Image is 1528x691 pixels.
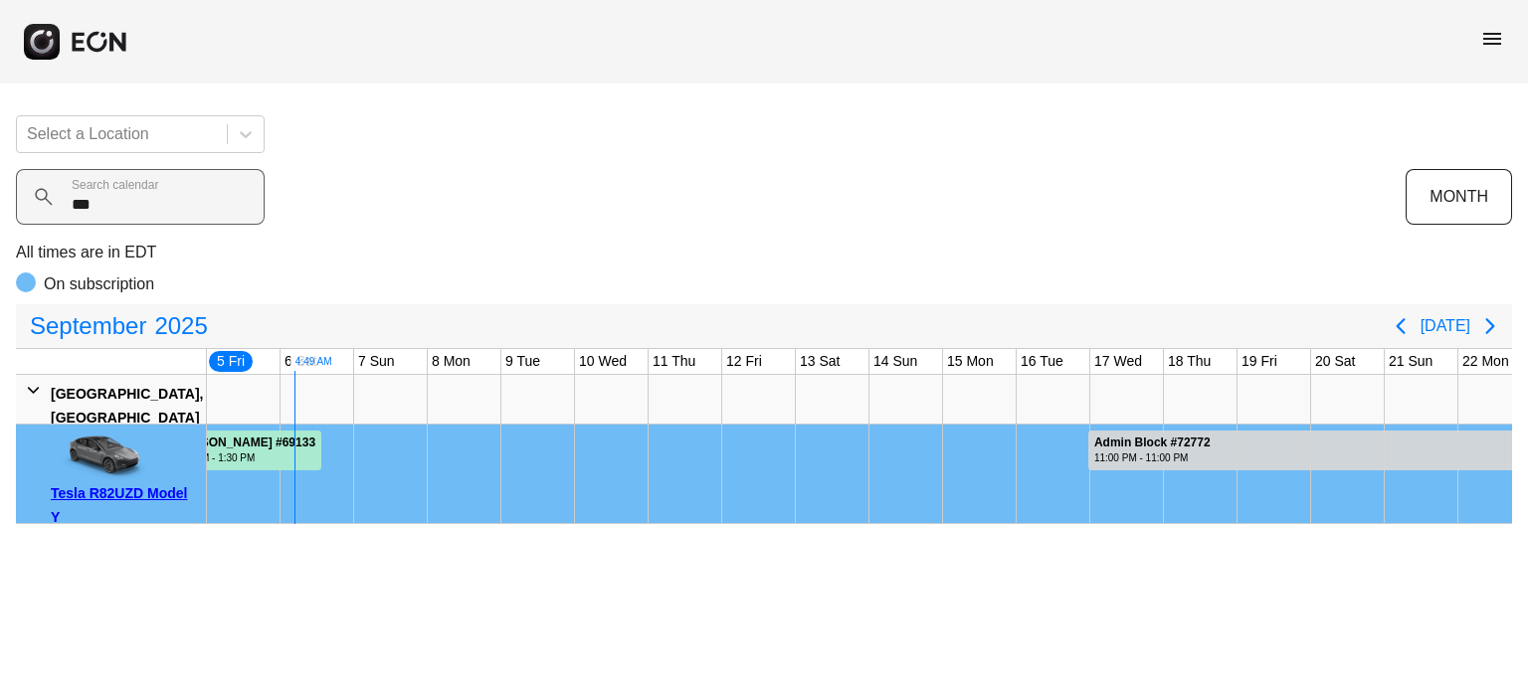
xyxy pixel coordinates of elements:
[501,349,544,374] div: 9 Tue
[207,349,255,374] div: 5 Fri
[18,306,220,346] button: September2025
[172,450,315,465] div: 1:30 PM - 1:30 PM
[722,349,766,374] div: 12 Fri
[869,349,921,374] div: 14 Sun
[354,349,399,374] div: 7 Sun
[1421,308,1470,344] button: [DATE]
[428,349,475,374] div: 8 Mon
[51,432,150,481] img: car
[649,349,699,374] div: 11 Thu
[1311,349,1359,374] div: 20 Sat
[1164,349,1215,374] div: 18 Thu
[172,435,315,450] div: [PERSON_NAME] #69133
[1094,450,1211,465] div: 11:00 PM - 11:00 PM
[16,241,1512,264] p: All times are in EDT
[44,272,154,296] p: On subscription
[1094,435,1211,450] div: Admin Block #72772
[51,481,199,529] div: Tesla R82UZD Model Y
[1090,349,1146,374] div: 17 Wed
[1406,169,1512,225] button: MONTH
[72,177,158,193] label: Search calendar
[1381,306,1421,346] button: Previous page
[796,349,844,374] div: 13 Sat
[1480,27,1504,51] span: menu
[1470,306,1510,346] button: Next page
[51,382,203,430] div: [GEOGRAPHIC_DATA], [GEOGRAPHIC_DATA]
[943,349,998,374] div: 15 Mon
[1385,349,1436,374] div: 21 Sun
[1017,349,1067,374] div: 16 Tue
[150,306,211,346] span: 2025
[1238,349,1281,374] div: 19 Fri
[1458,349,1513,374] div: 22 Mon
[26,306,150,346] span: September
[575,349,631,374] div: 10 Wed
[281,349,321,374] div: 6 Sat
